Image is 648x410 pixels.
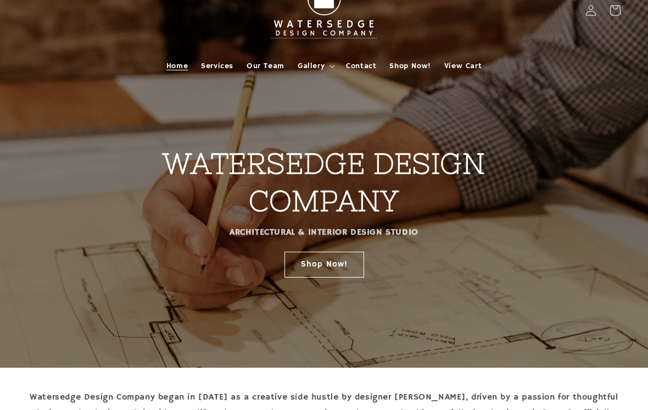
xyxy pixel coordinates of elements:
[444,61,482,71] span: View Cart
[247,61,284,71] span: Our Team
[230,227,418,238] strong: ARCHITECTURAL & INTERIOR DESIGN STUDIO
[383,54,437,77] a: Shop Now!
[438,54,488,77] a: View Cart
[240,54,291,77] a: Our Team
[298,61,325,71] span: Gallery
[201,61,233,71] span: Services
[389,61,431,71] span: Shop Now!
[346,61,376,71] span: Contact
[284,251,364,277] a: Shop Now!
[163,147,485,217] strong: WATERSEDGE DESIGN COMPANY
[291,54,339,77] summary: Gallery
[166,61,188,71] span: Home
[339,54,383,77] a: Contact
[160,54,194,77] a: Home
[194,54,240,77] a: Services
